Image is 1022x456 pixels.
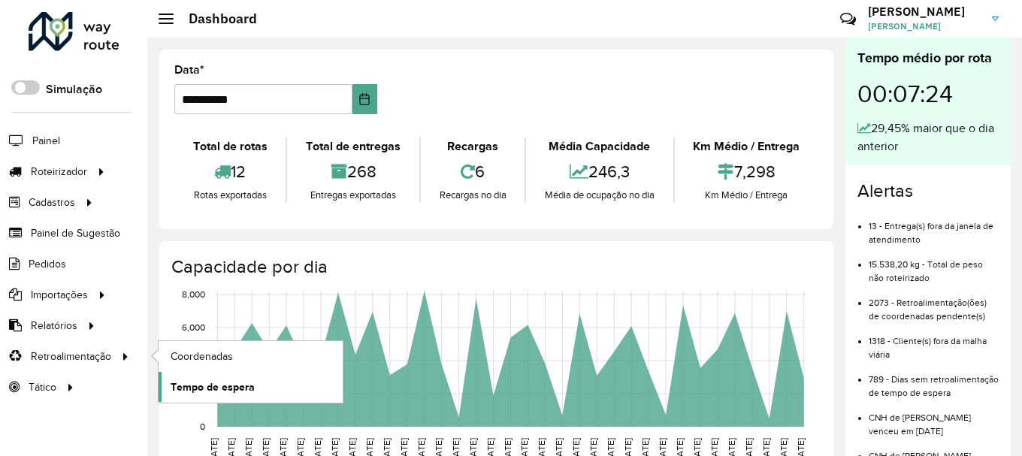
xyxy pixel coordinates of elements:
[869,400,999,438] li: CNH de [PERSON_NAME] venceu em [DATE]
[200,421,205,431] text: 0
[31,164,87,180] span: Roteirizador
[174,11,257,27] h2: Dashboard
[291,156,415,188] div: 268
[869,246,999,285] li: 15.538,20 kg - Total de peso não roteirizado
[530,137,669,156] div: Média Capacidade
[171,256,818,278] h4: Capacidade por dia
[425,156,521,188] div: 6
[869,323,999,361] li: 1318 - Cliente(s) fora da malha viária
[679,156,815,188] div: 7,298
[174,61,204,79] label: Data
[178,156,282,188] div: 12
[679,188,815,203] div: Km Médio / Entrega
[29,379,56,395] span: Tático
[171,379,255,395] span: Tempo de espera
[679,137,815,156] div: Km Médio / Entrega
[178,188,282,203] div: Rotas exportadas
[31,225,120,241] span: Painel de Sugestão
[425,137,521,156] div: Recargas
[832,3,864,35] a: Contato Rápido
[31,318,77,334] span: Relatórios
[29,256,66,272] span: Pedidos
[29,195,75,210] span: Cadastros
[32,133,60,149] span: Painel
[159,372,343,402] a: Tempo de espera
[46,80,102,98] label: Simulação
[291,188,415,203] div: Entregas exportadas
[857,68,999,119] div: 00:07:24
[857,119,999,156] div: 29,45% maior que o dia anterior
[530,188,669,203] div: Média de ocupação no dia
[425,188,521,203] div: Recargas no dia
[869,285,999,323] li: 2073 - Retroalimentação(ões) de coordenadas pendente(s)
[857,180,999,202] h4: Alertas
[868,20,981,33] span: [PERSON_NAME]
[868,5,981,19] h3: [PERSON_NAME]
[178,137,282,156] div: Total de rotas
[171,349,233,364] span: Coordenadas
[182,322,205,332] text: 6,000
[182,289,205,299] text: 8,000
[31,349,111,364] span: Retroalimentação
[869,361,999,400] li: 789 - Dias sem retroalimentação de tempo de espera
[530,156,669,188] div: 246,3
[31,287,88,303] span: Importações
[869,208,999,246] li: 13 - Entrega(s) fora da janela de atendimento
[159,341,343,371] a: Coordenadas
[352,84,377,114] button: Choose Date
[291,137,415,156] div: Total de entregas
[857,48,999,68] div: Tempo médio por rota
